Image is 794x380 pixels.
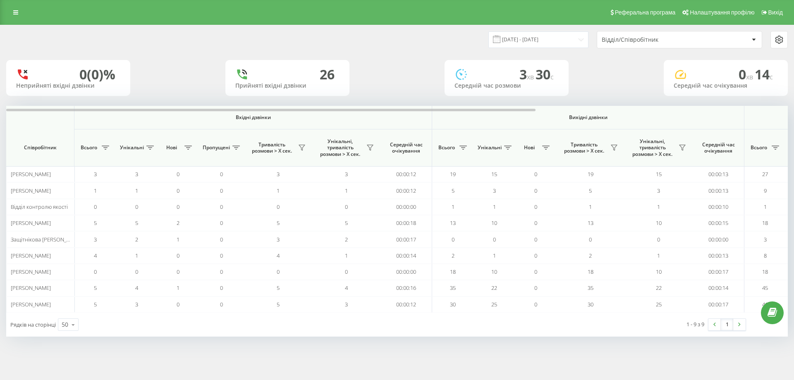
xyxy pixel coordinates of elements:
span: 19 [450,170,456,178]
span: 0 [177,187,179,194]
span: 22 [656,284,662,292]
td: 00:00:13 [693,166,744,182]
span: 5 [277,301,280,308]
span: Реферальна програма [615,9,676,16]
div: 26 [320,67,335,82]
td: 00:00:16 [380,280,432,296]
span: 25 [656,301,662,308]
span: 15 [491,170,497,178]
span: 5 [94,219,97,227]
span: 0 [135,268,138,275]
span: 0 [534,187,537,194]
span: 0 [220,187,223,194]
span: 10 [656,219,662,227]
span: 0 [534,236,537,243]
span: 3 [657,187,660,194]
span: 3 [345,301,348,308]
td: 00:00:13 [693,182,744,198]
span: Відділ контролю якості [11,203,68,210]
span: 0 [220,268,223,275]
span: 0 [220,252,223,259]
span: 5 [345,219,348,227]
span: c [550,72,554,81]
span: Унікальні, тривалість розмови > Х сек. [629,138,676,158]
span: 18 [762,268,768,275]
span: 27 [762,170,768,178]
span: 5 [94,284,97,292]
span: [PERSON_NAME] [11,219,51,227]
span: 0 [220,170,223,178]
span: 9 [764,187,767,194]
span: Рядків на сторінці [10,321,56,328]
span: 3 [94,170,97,178]
span: 0 [452,236,454,243]
span: 0 [534,170,537,178]
span: 0 [739,65,755,83]
td: 00:00:12 [380,166,432,182]
span: 0 [94,203,97,210]
td: 00:00:13 [693,248,744,264]
span: 0 [589,236,592,243]
span: 1 [493,252,496,259]
span: 3 [345,170,348,178]
span: 0 [345,268,348,275]
span: 3 [135,170,138,178]
span: Пропущені [203,144,230,151]
span: 35 [450,284,456,292]
span: 2 [589,252,592,259]
span: 0 [220,284,223,292]
span: 3 [277,170,280,178]
td: 00:00:12 [380,182,432,198]
span: хв [527,72,536,81]
div: Середній час очікування [674,82,778,89]
span: 1 [345,252,348,259]
span: Защітнікова [PERSON_NAME] [11,236,82,243]
span: Вихідні дзвінки [452,114,725,121]
span: 10 [656,268,662,275]
span: 0 [534,284,537,292]
span: c [770,72,773,81]
span: 1 [277,187,280,194]
span: Середній час очікування [387,141,426,154]
span: 3 [135,301,138,308]
span: 45 [762,284,768,292]
span: Співробітник [13,144,67,151]
span: [PERSON_NAME] [11,301,51,308]
span: 5 [277,284,280,292]
div: Відділ/Співробітник [602,36,701,43]
span: 1 [135,252,138,259]
div: Середній час розмови [454,82,559,89]
span: 13 [588,219,593,227]
span: 3 [94,236,97,243]
span: [PERSON_NAME] [11,187,51,194]
span: Унікальні [478,144,502,151]
div: Прийняті вхідні дзвінки [235,82,340,89]
span: 1 [764,203,767,210]
span: 30 [588,301,593,308]
span: 4 [345,284,348,292]
span: [PERSON_NAME] [11,284,51,292]
span: 1 [345,187,348,194]
span: 5 [452,187,454,194]
span: 19 [588,170,593,178]
span: 1 [493,203,496,210]
span: 8 [764,252,767,259]
td: 00:00:17 [380,231,432,247]
span: Всього [79,144,99,151]
span: [PERSON_NAME] [11,170,51,178]
span: 1 [452,203,454,210]
span: 3 [519,65,536,83]
td: 00:00:14 [380,248,432,264]
span: 0 [220,219,223,227]
span: 1 [177,284,179,292]
span: 0 [534,203,537,210]
span: Всього [436,144,457,151]
span: 0 [220,236,223,243]
span: 0 [177,170,179,178]
td: 00:00:15 [693,215,744,231]
span: 0 [657,236,660,243]
span: 3 [277,236,280,243]
span: Всього [749,144,769,151]
td: 00:00:00 [380,264,432,280]
span: Вихід [768,9,783,16]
